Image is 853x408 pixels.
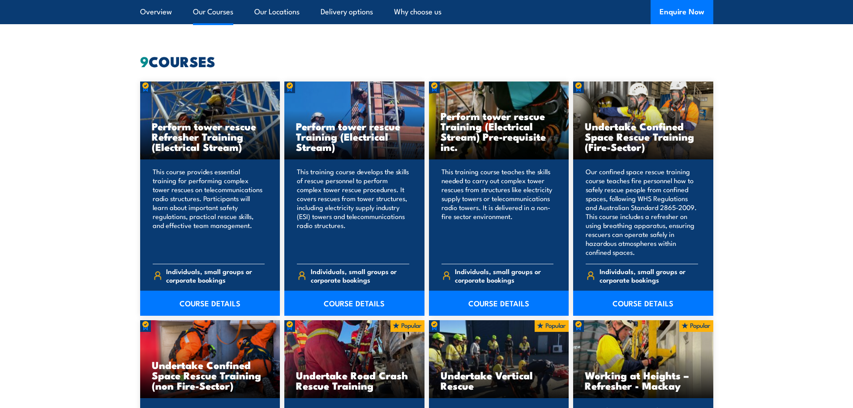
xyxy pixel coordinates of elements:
a: COURSE DETAILS [573,291,713,316]
h3: Undertake Road Crash Rescue Training [296,370,413,391]
a: COURSE DETAILS [429,291,569,316]
span: Individuals, small groups or corporate bookings [455,267,553,284]
a: COURSE DETAILS [284,291,424,316]
p: This training course develops the skills of rescue personnel to perform complex tower rescue proc... [297,167,409,257]
a: COURSE DETAILS [140,291,280,316]
h3: Perform tower rescue Training (Electrical Stream) [296,121,413,152]
h3: Perform tower rescue Refresher Training (Electrical Stream) [152,121,269,152]
p: This course provides essential training for performing complex tower rescues on telecommunication... [153,167,265,257]
h3: Perform tower rescue Training (Electrical Stream) Pre-requisite inc. [441,111,557,152]
h3: Undertake Confined Space Rescue Training (non Fire-Sector) [152,360,269,391]
span: Individuals, small groups or corporate bookings [311,267,409,284]
h3: Undertake Confined Space Rescue Training (Fire-Sector) [585,121,702,152]
p: Our confined space rescue training course teaches fire personnel how to safely rescue people from... [586,167,698,257]
span: Individuals, small groups or corporate bookings [166,267,265,284]
strong: 9 [140,50,149,72]
h3: Undertake Vertical Rescue [441,370,557,391]
span: Individuals, small groups or corporate bookings [600,267,698,284]
h3: Working at Heights – Refresher - Mackay [585,370,702,391]
p: This training course teaches the skills needed to carry out complex tower rescues from structures... [442,167,554,257]
h2: COURSES [140,55,713,67]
